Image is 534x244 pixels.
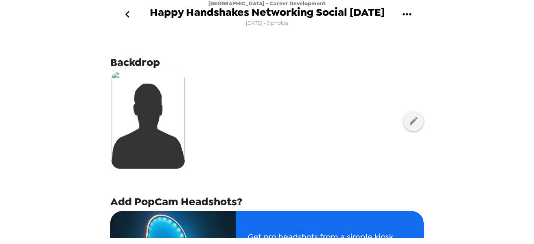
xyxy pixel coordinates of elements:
[114,1,140,28] button: go back
[110,194,242,209] span: Add PopCam Headshots?
[246,18,288,29] span: [DATE] • 0 photos
[150,7,385,18] span: Happy Handshakes Networking Social [DATE]
[112,71,185,169] img: silhouette
[248,230,393,244] span: Get pro headshots from a simple kiosk
[110,55,160,70] span: Backdrop
[394,1,420,28] button: gallery menu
